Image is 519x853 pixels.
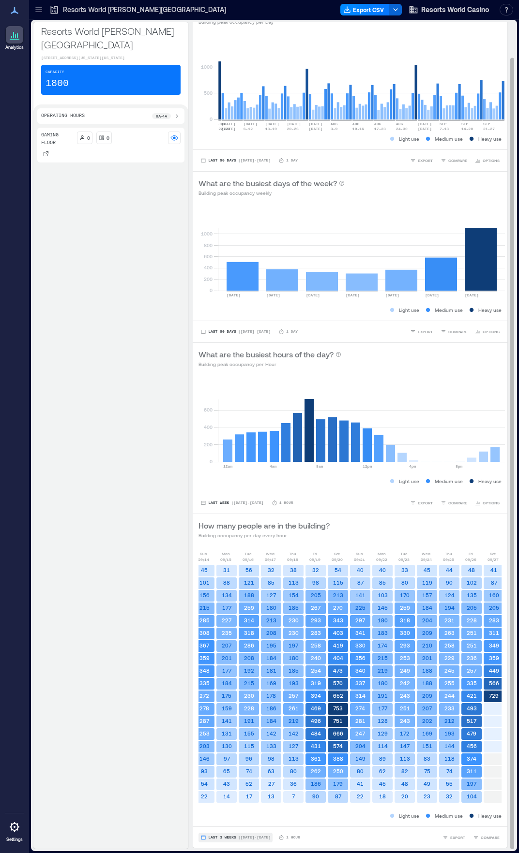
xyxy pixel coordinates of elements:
tspan: 800 [204,242,213,248]
p: Resorts World [PERSON_NAME][GEOGRAPHIC_DATA] [41,24,181,51]
text: 24-30 [396,127,408,131]
text: 180 [378,680,388,686]
text: 12pm [363,464,372,469]
text: 13-19 [265,127,277,131]
text: 251 [467,642,477,648]
text: 4am [270,464,277,469]
text: 227 [222,617,232,623]
span: OPTIONS [483,329,500,335]
p: 1 Hour [279,500,293,506]
text: 449 [489,667,499,674]
text: 193 [289,680,299,686]
span: OPTIONS [483,500,500,506]
button: Resorts World Casino [406,2,492,17]
text: 367 [199,642,210,648]
span: COMPARE [448,329,467,335]
text: 213 [266,617,276,623]
text: 41 [490,567,497,573]
button: OPTIONS [473,327,502,337]
text: 263 [444,630,455,636]
text: 135 [467,592,477,598]
p: Building peak occupancy per Day [198,18,337,26]
text: [DATE] [418,122,432,126]
text: 242 [400,680,410,686]
text: 6-12 [244,127,253,131]
text: 127 [266,592,276,598]
text: 213 [333,592,343,598]
span: EXPORT [418,329,433,335]
text: 45 [201,567,208,573]
p: 1800 [46,77,69,90]
text: [DATE] [309,127,323,131]
p: Heavy use [478,135,502,143]
text: 98 [312,579,319,586]
text: 154 [289,592,299,598]
p: Sun [356,551,363,557]
text: 209 [422,630,432,636]
button: Last 3 Weeks |[DATE]-[DATE] [198,833,273,842]
text: 113 [289,579,299,586]
p: 09/18 [287,557,298,562]
text: 22-28 [218,127,230,131]
text: 87 [491,579,498,586]
text: 243 [400,692,410,699]
p: 09/22 [376,557,387,562]
p: Mon [378,551,386,557]
text: 253 [400,655,410,661]
text: 119 [422,579,432,586]
p: Wed [422,551,430,557]
p: Operating Hours [41,112,85,120]
text: 297 [355,617,366,623]
text: 8pm [456,464,463,469]
text: 359 [199,655,210,661]
text: 570 [333,680,343,686]
text: 278 [199,705,209,711]
button: EXPORT [408,498,435,508]
span: COMPARE [481,835,500,840]
p: Tue [400,551,408,557]
text: 10-16 [352,127,364,131]
text: 335 [467,680,477,686]
text: AUG [374,122,382,126]
button: OPTIONS [473,498,502,508]
tspan: 0 [210,287,213,293]
text: 318 [244,630,254,636]
text: [DATE] [266,293,280,297]
text: 340 [355,667,366,674]
text: 209 [422,692,432,699]
p: 09/15 [220,557,231,562]
text: 177 [222,667,232,674]
p: Wed [266,551,275,557]
p: 1 Day [286,158,298,163]
text: 419 [333,642,343,648]
text: 258 [311,642,321,648]
text: 230 [289,630,299,636]
text: 85 [379,579,386,586]
p: Heavy use [478,306,502,314]
text: 33 [401,567,408,573]
text: 318 [400,617,410,623]
text: 178 [266,692,276,699]
text: [DATE] [306,293,320,297]
text: 180 [378,617,388,623]
text: 45 [424,567,430,573]
text: 337 [355,680,366,686]
text: 180 [266,604,276,611]
text: 343 [333,617,343,623]
text: 188 [422,680,432,686]
text: 7-13 [440,127,449,131]
text: 229 [444,655,455,661]
text: 403 [333,630,343,636]
span: EXPORT [418,158,433,163]
text: 314 [355,692,366,699]
p: Light use [399,477,419,485]
text: [DATE] [222,127,236,131]
text: 330 [400,630,410,636]
text: [DATE] [346,293,360,297]
tspan: 600 [204,407,213,412]
text: 14-20 [461,127,473,131]
p: Fri [313,551,317,557]
text: 257 [467,667,477,674]
text: [DATE] [265,122,279,126]
text: 184 [222,680,232,686]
